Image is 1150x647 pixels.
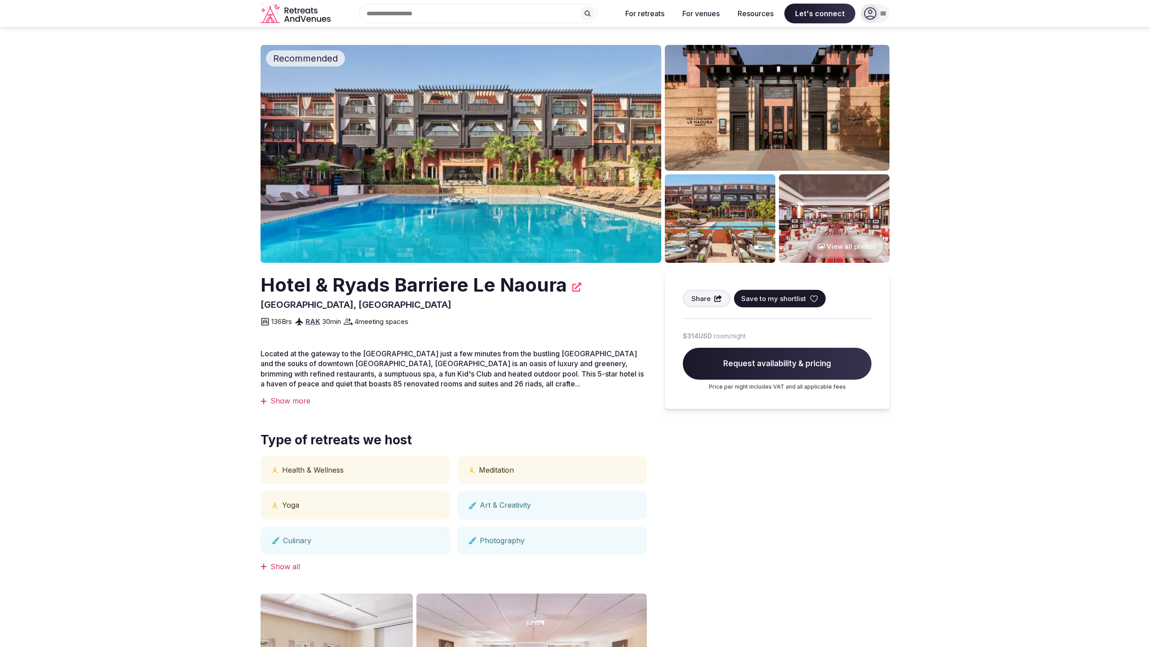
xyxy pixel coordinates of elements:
[665,174,775,263] img: Venue gallery photo
[354,317,408,326] span: 4 meeting spaces
[779,174,889,263] img: Venue gallery photo
[468,537,476,544] button: Arts icon tooltip
[683,290,730,307] button: Share
[261,4,332,24] svg: Retreats and Venues company logo
[675,4,727,23] button: For venues
[683,332,712,341] span: $314 USD
[261,431,647,449] span: Type of retreats we host
[271,317,292,326] span: 136 Brs
[271,502,279,509] button: Physical and mental health icon tooltip
[261,349,644,388] span: Located at the gateway to the [GEOGRAPHIC_DATA] just a few minutes from the bustling [GEOGRAPHIC_...
[266,50,345,66] div: Recommended
[665,45,889,171] img: Venue gallery photo
[271,466,279,474] button: Physical and mental health icon tooltip
[691,294,711,303] span: Share
[261,396,647,406] div: Show more
[808,235,885,258] button: View all photos
[468,466,475,474] button: Physical and mental health icon tooltip
[784,4,855,23] span: Let's connect
[730,4,781,23] button: Resources
[734,290,826,307] button: Save to my shortlist
[271,537,279,544] button: Arts icon tooltip
[741,294,806,303] span: Save to my shortlist
[305,317,320,326] a: RAK
[261,4,332,24] a: Visit the homepage
[468,502,476,509] button: Arts icon tooltip
[261,272,567,298] h2: Hotel & Ryads Barriere Le Naoura
[261,562,647,572] div: Show all
[270,52,341,65] span: Recommended
[322,317,341,326] span: 30 min
[714,332,746,341] span: room/night
[683,348,871,380] span: Request availability & pricing
[618,4,672,23] button: For retreats
[261,299,451,310] span: [GEOGRAPHIC_DATA], [GEOGRAPHIC_DATA]
[683,383,871,391] p: Price per night includes VAT and all applicable fees
[261,45,661,263] img: Venue cover photo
